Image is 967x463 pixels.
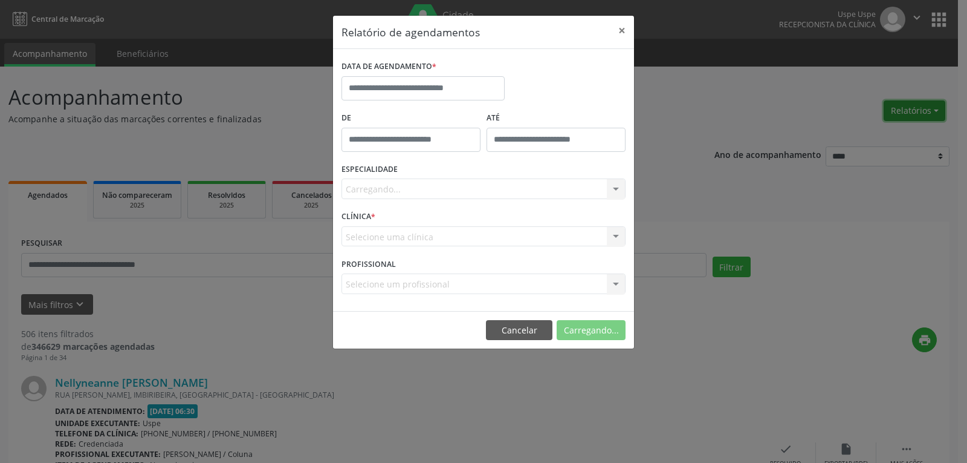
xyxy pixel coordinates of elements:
label: CLÍNICA [341,208,375,226]
label: DATA DE AGENDAMENTO [341,57,436,76]
h5: Relatório de agendamentos [341,24,480,40]
button: Carregando... [557,320,626,341]
label: PROFISSIONAL [341,255,396,274]
button: Close [610,16,634,45]
label: ESPECIALIDADE [341,160,398,179]
label: De [341,109,480,128]
label: ATÉ [487,109,626,128]
button: Cancelar [486,320,552,341]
